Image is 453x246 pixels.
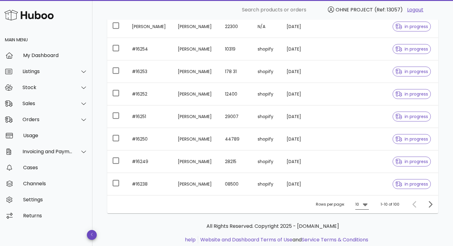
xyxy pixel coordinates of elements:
div: My Dashboard [23,52,88,58]
div: Rows per page: [316,195,369,213]
span: (Ref: 13057) [374,6,403,13]
div: Orders [22,117,73,122]
div: Channels [23,181,88,187]
div: 10 [355,202,359,207]
td: 178 31 [220,60,253,83]
td: 29007 [220,105,253,128]
td: [PERSON_NAME] [173,128,220,150]
td: #16238 [127,173,173,195]
td: #16250 [127,128,173,150]
td: N/A [253,15,282,38]
div: Stock [22,84,73,90]
span: in progress [395,182,428,186]
td: 44789 [220,128,253,150]
td: 08500 [220,173,253,195]
a: Service Terms & Conditions [302,236,368,243]
div: Cases [23,165,88,170]
img: Huboo Logo [4,8,54,22]
td: [PERSON_NAME] [173,173,220,195]
td: [PERSON_NAME] [173,150,220,173]
a: Logout [407,6,423,14]
td: shopify [253,83,282,105]
div: Returns [23,213,88,219]
td: [PERSON_NAME] [173,15,220,38]
td: [PERSON_NAME] [173,38,220,60]
span: in progress [395,69,428,74]
td: [DATE] [282,173,322,195]
td: #16251 [127,105,173,128]
td: 22300 [220,15,253,38]
td: shopify [253,60,282,83]
td: shopify [253,150,282,173]
td: 28215 [220,150,253,173]
td: [PERSON_NAME] [173,83,220,105]
td: [DATE] [282,60,322,83]
td: [DATE] [282,105,322,128]
button: Next page [425,199,436,210]
td: #16254 [127,38,173,60]
div: Settings [23,197,88,203]
td: [PERSON_NAME] [173,105,220,128]
td: 10319 [220,38,253,60]
span: in progress [395,114,428,119]
td: [DATE] [282,128,322,150]
td: shopify [253,173,282,195]
td: #16252 [127,83,173,105]
span: in progress [395,24,428,29]
span: in progress [395,137,428,141]
td: shopify [253,105,282,128]
td: 12400 [220,83,253,105]
div: Usage [23,133,88,138]
td: shopify [253,128,282,150]
td: [PERSON_NAME] [127,15,173,38]
td: #16249 [127,150,173,173]
div: Invoicing and Payments [22,149,73,154]
td: [PERSON_NAME] [173,60,220,83]
a: help [185,236,196,243]
div: Listings [22,68,73,74]
td: [DATE] [282,150,322,173]
span: in progress [395,159,428,164]
td: [DATE] [282,38,322,60]
div: 10Rows per page: [355,199,369,209]
td: [DATE] [282,83,322,105]
span: in progress [395,47,428,51]
span: in progress [395,92,428,96]
td: #16253 [127,60,173,83]
a: Website and Dashboard Terms of Use [200,236,292,243]
td: [DATE] [282,15,322,38]
p: All Rights Reserved. Copyright 2025 - [DOMAIN_NAME] [112,223,433,230]
div: 1-10 of 100 [381,202,399,207]
td: shopify [253,38,282,60]
li: and [198,236,368,244]
div: Sales [22,100,73,106]
span: OHNE PROJECT [336,6,373,13]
